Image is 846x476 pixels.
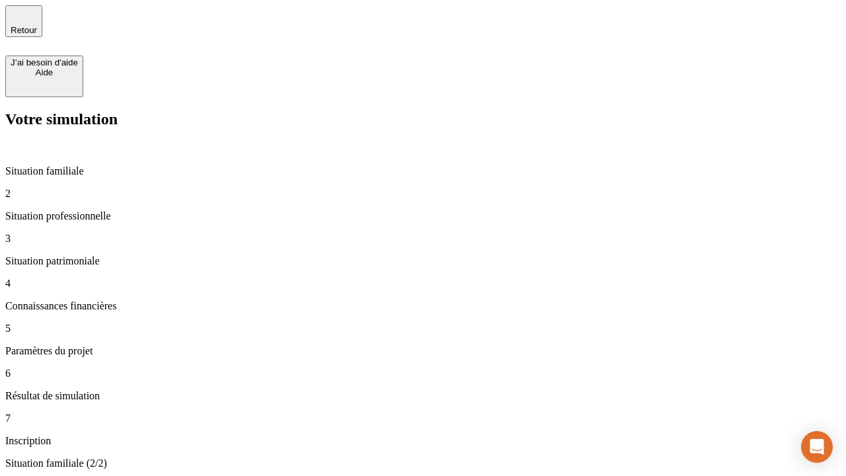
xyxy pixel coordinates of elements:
p: Situation professionnelle [5,210,841,222]
span: Retour [11,25,37,35]
p: 3 [5,233,841,245]
p: 7 [5,413,841,424]
p: Situation patrimoniale [5,255,841,267]
p: Situation familiale [5,165,841,177]
p: Paramètres du projet [5,345,841,357]
h2: Votre simulation [5,110,841,128]
p: 6 [5,368,841,379]
p: 4 [5,278,841,290]
div: J’ai besoin d'aide [11,58,78,67]
p: Connaissances financières [5,300,841,312]
p: Situation familiale (2/2) [5,457,841,469]
button: Retour [5,5,42,37]
div: Aide [11,67,78,77]
p: Résultat de simulation [5,390,841,402]
p: 2 [5,188,841,200]
button: J’ai besoin d'aideAide [5,56,83,97]
p: 5 [5,323,841,335]
div: Open Intercom Messenger [801,431,833,463]
p: Inscription [5,435,841,447]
